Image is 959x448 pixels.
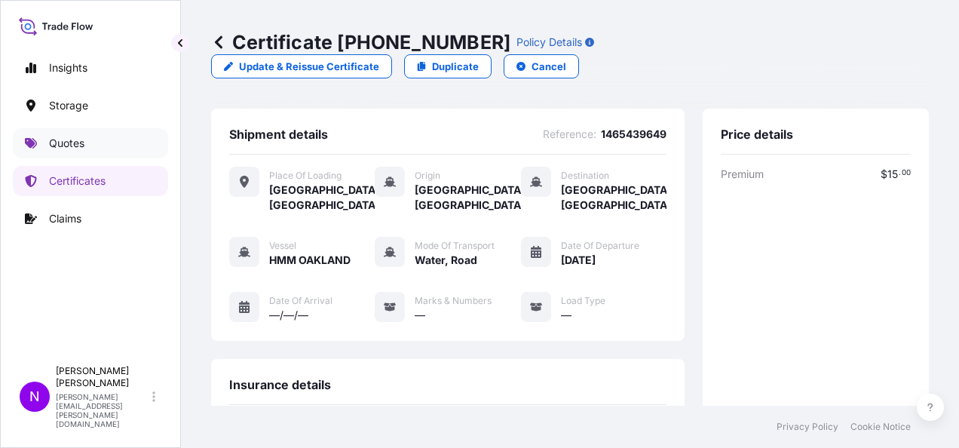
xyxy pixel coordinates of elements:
span: [GEOGRAPHIC_DATA], [GEOGRAPHIC_DATA] [269,183,375,213]
a: Claims [13,204,168,234]
a: Privacy Policy [777,421,838,433]
span: 00 [902,170,911,176]
span: Insurance details [229,377,331,392]
span: Vessel [269,240,296,252]
span: Origin [415,170,440,182]
a: Update & Reissue Certificate [211,54,392,78]
p: Duplicate [432,59,479,74]
span: [DATE] [561,253,596,268]
p: Certificates [49,173,106,189]
span: Marks & Numbers [415,295,492,307]
p: Update & Reissue Certificate [239,59,379,74]
span: Date of Arrival [269,295,332,307]
span: Destination [561,170,609,182]
span: Mode of Transport [415,240,495,252]
span: 15 [887,169,898,180]
span: Price details [721,127,793,142]
p: Quotes [49,136,84,151]
span: Shipment details [229,127,328,142]
span: [GEOGRAPHIC_DATA], [GEOGRAPHIC_DATA] [415,183,520,213]
a: Quotes [13,128,168,158]
span: . [899,170,901,176]
span: Premium [721,167,764,182]
span: Date of Departure [561,240,639,252]
span: Reference : [543,127,596,142]
span: —/—/— [269,308,308,323]
p: Storage [49,98,88,113]
span: — [415,308,425,323]
span: Load Type [561,295,605,307]
p: Insights [49,60,87,75]
a: Cookie Notice [850,421,911,433]
button: Cancel [504,54,579,78]
span: 1465439649 [601,127,666,142]
a: Duplicate [404,54,492,78]
span: — [561,308,571,323]
span: HMM OAKLAND [269,253,351,268]
p: Certificate [PHONE_NUMBER] [211,30,510,54]
a: Storage [13,91,168,121]
a: Certificates [13,166,168,196]
span: $ [881,169,887,180]
span: Water, Road [415,253,477,268]
a: Insights [13,53,168,83]
span: [GEOGRAPHIC_DATA], [GEOGRAPHIC_DATA] [561,183,666,213]
p: Policy Details [516,35,582,50]
span: Place of Loading [269,170,342,182]
span: N [29,389,40,404]
p: Claims [49,211,81,226]
p: [PERSON_NAME][EMAIL_ADDRESS][PERSON_NAME][DOMAIN_NAME] [56,392,149,428]
p: [PERSON_NAME] [PERSON_NAME] [56,365,149,389]
p: Cancel [532,59,566,74]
